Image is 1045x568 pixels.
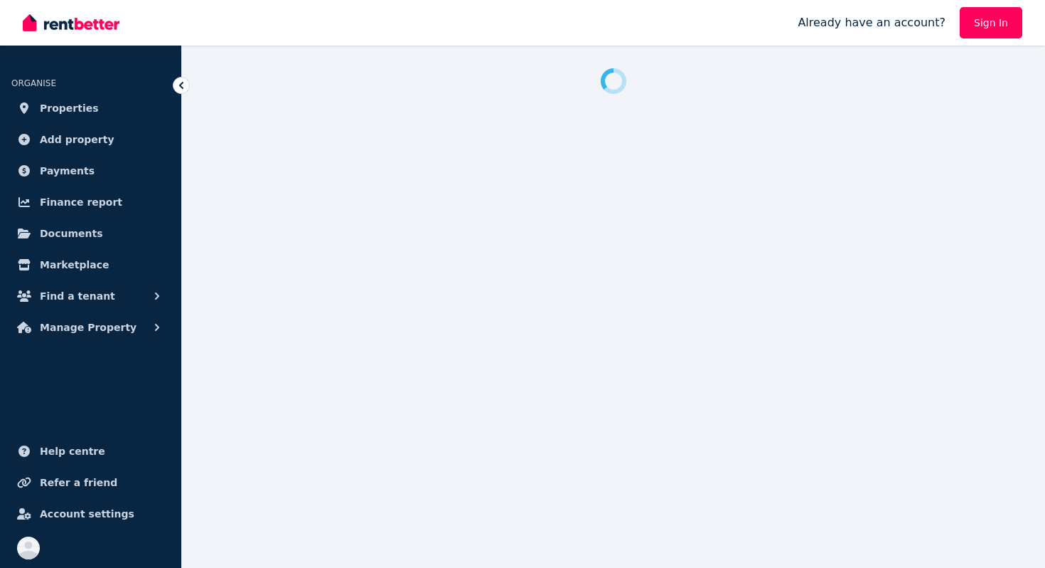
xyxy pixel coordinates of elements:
[40,225,103,242] span: Documents
[11,437,170,466] a: Help centre
[40,131,114,148] span: Add property
[11,219,170,248] a: Documents
[11,468,170,497] a: Refer a friend
[40,443,105,460] span: Help centre
[40,100,99,117] span: Properties
[40,319,136,336] span: Manage Property
[23,12,119,33] img: RentBetter
[960,7,1022,38] a: Sign In
[11,125,170,154] a: Add property
[11,282,170,310] button: Find a tenant
[11,500,170,528] a: Account settings
[11,313,170,342] button: Manage Property
[40,162,95,179] span: Payments
[40,474,117,491] span: Refer a friend
[40,194,122,211] span: Finance report
[11,157,170,185] a: Payments
[40,505,134,522] span: Account settings
[40,256,109,273] span: Marketplace
[11,94,170,122] a: Properties
[40,288,115,305] span: Find a tenant
[11,78,56,88] span: ORGANISE
[11,251,170,279] a: Marketplace
[798,14,945,31] span: Already have an account?
[11,188,170,216] a: Finance report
